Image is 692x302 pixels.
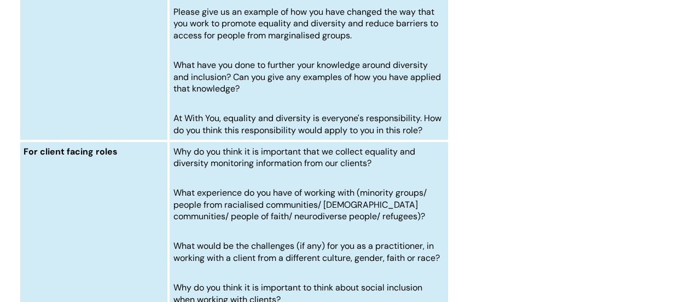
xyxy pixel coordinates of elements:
span: What experience do you have of working with (minority groups/ people from racialised communities/... [173,187,427,222]
span: What have you done to further your knowledge around diversity and inclusion? Can you give any exa... [173,59,441,94]
span: At With You, equality and diversity is everyone's responsibility. How do you think this responsib... [173,112,441,136]
span: Why do you think it is important that we collect equality and diversity monitoring information fr... [173,146,415,169]
span: Please give us an example of how you have changed the way that you work to promote equality and d... [173,6,438,41]
span: What would be the challenges (if any) for you as a practitioner, in working with a client from a ... [173,240,440,264]
span: For client facing roles [24,146,118,157]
